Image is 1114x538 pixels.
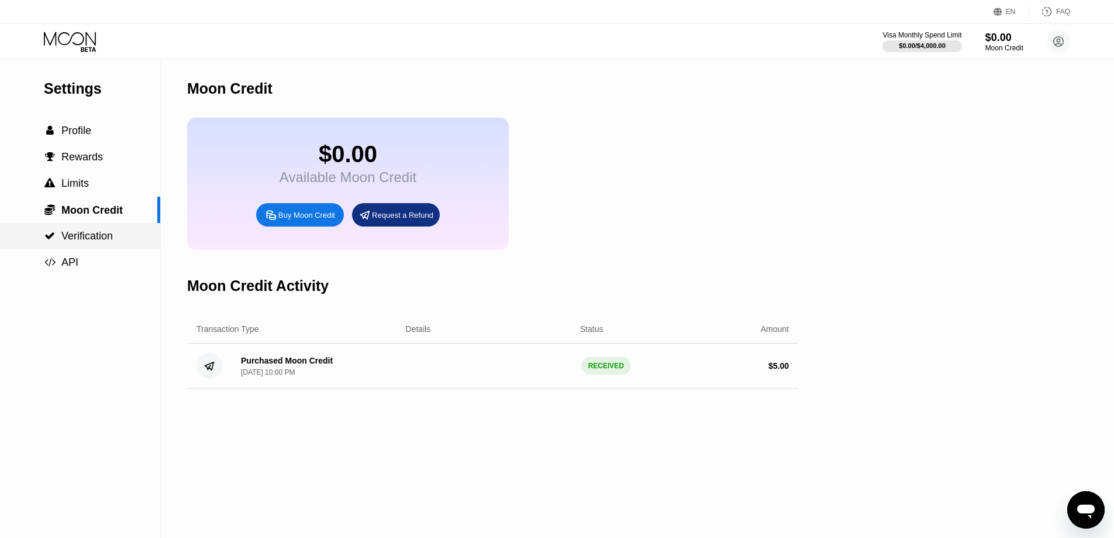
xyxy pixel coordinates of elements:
div: Status [580,324,603,334]
span: Moon Credit [61,204,123,216]
span:  [46,125,54,136]
div: $0.00 [280,141,416,167]
div: $ 5.00 [768,361,789,371]
div: $0.00 [985,32,1023,44]
div: Moon Credit [187,80,273,97]
div:  [44,178,56,189]
div: FAQ [1056,8,1070,16]
div: FAQ [1029,6,1070,18]
div: $0.00 / $4,000.00 [899,42,946,49]
div:  [44,125,56,136]
div: Visa Monthly Spend Limit$0.00/$4,000.00 [882,31,961,52]
div: Buy Moon Credit [256,203,344,227]
div: [DATE] 10:00 PM [241,368,295,376]
span:  [44,231,55,241]
div: EN [994,6,1029,18]
span:  [44,257,56,268]
div: Available Moon Credit [280,169,416,186]
div: Details [406,324,431,334]
div: EN [1006,8,1016,16]
span: Profile [61,125,91,136]
div: Buy Moon Credit [278,210,335,220]
div: Amount [761,324,789,334]
div: $0.00Moon Credit [985,32,1023,52]
iframe: 启动消息传送窗口的按钮 [1067,491,1105,529]
div:  [44,231,56,241]
div:  [44,204,56,215]
div: Settings [44,80,160,97]
div: Transaction Type [196,324,259,334]
span: Limits [61,177,89,189]
div:  [44,152,56,162]
span: Rewards [61,151,103,163]
div: Request a Refund [372,210,433,220]
div: Moon Credit Activity [187,277,329,294]
div: Visa Monthly Spend Limit [882,31,961,39]
span:  [44,204,55,215]
div: Request a Refund [352,203,440,227]
span: Verification [61,230,113,242]
span:  [45,152,55,162]
div: Moon Credit [985,44,1023,52]
span: API [61,256,78,268]
div: Purchased Moon Credit [241,356,333,365]
span:  [44,178,55,189]
div: RECEIVED [581,357,631,375]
